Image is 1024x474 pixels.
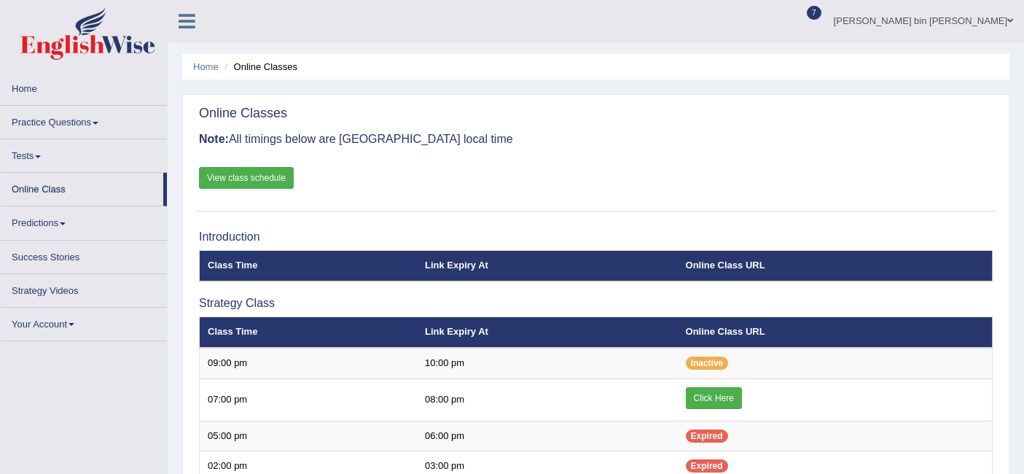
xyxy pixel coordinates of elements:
[1,206,167,235] a: Predictions
[686,459,728,473] span: Expired
[199,133,229,145] b: Note:
[417,378,678,421] td: 08:00 pm
[807,6,821,20] span: 7
[417,317,678,348] th: Link Expiry At
[1,308,167,336] a: Your Account
[1,139,167,168] a: Tests
[193,61,219,72] a: Home
[417,251,678,281] th: Link Expiry At
[1,274,167,303] a: Strategy Videos
[221,60,297,74] li: Online Classes
[199,106,287,121] h2: Online Classes
[1,241,167,269] a: Success Stories
[686,387,742,409] a: Click Here
[200,317,417,348] th: Class Time
[200,421,417,451] td: 05:00 pm
[199,230,993,244] h3: Introduction
[199,133,993,146] h3: All timings below are [GEOGRAPHIC_DATA] local time
[1,106,167,134] a: Practice Questions
[417,348,678,378] td: 10:00 pm
[200,251,417,281] th: Class Time
[417,421,678,451] td: 06:00 pm
[678,317,993,348] th: Online Class URL
[199,297,993,310] h3: Strategy Class
[678,251,993,281] th: Online Class URL
[1,72,167,101] a: Home
[686,430,728,443] span: Expired
[200,348,417,378] td: 09:00 pm
[199,167,294,189] a: View class schedule
[1,173,163,201] a: Online Class
[200,378,417,421] td: 07:00 pm
[686,357,729,370] span: Inactive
